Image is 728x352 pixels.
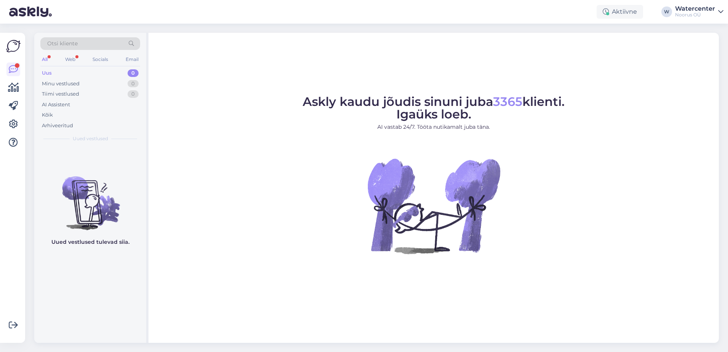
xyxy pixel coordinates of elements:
p: AI vastab 24/7. Tööta nutikamalt juba täna. [303,123,565,131]
img: No Chat active [365,137,502,274]
div: Email [124,54,140,64]
div: Socials [91,54,110,64]
div: Minu vestlused [42,80,80,88]
div: 0 [128,90,139,98]
div: Arhiveeritud [42,122,73,130]
p: Uued vestlused tulevad siia. [51,238,129,246]
div: All [40,54,49,64]
div: Watercenter [675,6,715,12]
img: Askly Logo [6,39,21,53]
div: Kõik [42,111,53,119]
div: Aktiivne [597,5,643,19]
span: Askly kaudu jõudis sinuni juba klienti. Igaüks loeb. [303,94,565,122]
div: Tiimi vestlused [42,90,79,98]
span: 3365 [493,94,522,109]
div: 0 [128,80,139,88]
div: AI Assistent [42,101,70,109]
div: Uus [42,69,52,77]
img: No chats [34,163,146,231]
a: WatercenterNoorus OÜ [675,6,723,18]
span: Uued vestlused [73,135,108,142]
span: Otsi kliente [47,40,78,48]
div: 0 [128,69,139,77]
div: Noorus OÜ [675,12,715,18]
div: Web [64,54,77,64]
div: W [661,6,672,17]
